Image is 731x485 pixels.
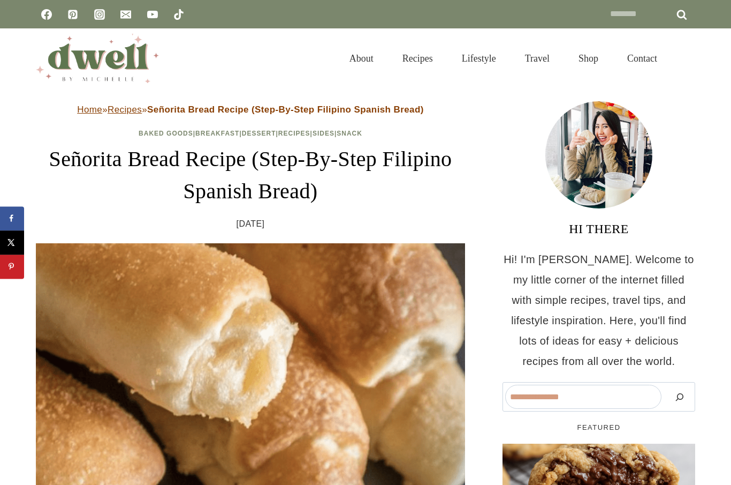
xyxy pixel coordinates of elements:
[242,130,276,137] a: Dessert
[335,40,388,77] a: About
[677,49,695,68] button: View Search Form
[313,130,334,137] a: Sides
[502,422,695,433] h5: FEATURED
[502,219,695,238] h3: HI THERE
[447,40,511,77] a: Lifestyle
[388,40,447,77] a: Recipes
[36,143,465,207] h1: Señorita Bread Recipe (Step-By-Step Filipino Spanish Bread)
[195,130,239,137] a: Breakfast
[139,130,362,137] span: | | | | |
[337,130,362,137] a: Snack
[511,40,564,77] a: Travel
[36,34,159,83] img: DWELL by michelle
[335,40,672,77] nav: Primary Navigation
[62,4,83,25] a: Pinterest
[667,385,692,409] button: Search
[237,216,265,232] time: [DATE]
[89,4,110,25] a: Instagram
[278,130,310,137] a: Recipes
[142,4,163,25] a: YouTube
[147,105,424,115] strong: Señorita Bread Recipe (Step-By-Step Filipino Spanish Bread)
[36,4,57,25] a: Facebook
[77,105,424,115] span: » »
[613,40,672,77] a: Contact
[108,105,142,115] a: Recipes
[502,249,695,371] p: Hi! I'm [PERSON_NAME]. Welcome to my little corner of the internet filled with simple recipes, tr...
[139,130,193,137] a: Baked Goods
[564,40,613,77] a: Shop
[77,105,102,115] a: Home
[115,4,136,25] a: Email
[168,4,189,25] a: TikTok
